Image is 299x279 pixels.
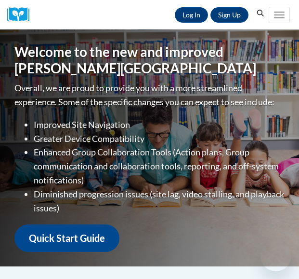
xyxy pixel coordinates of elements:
li: Diminished progression issues (site lag, video stalling, and playback issues) [34,187,285,215]
a: Log In [175,7,208,23]
li: Improved Site Navigation [34,118,285,132]
a: Cox Campus [7,7,36,22]
li: Enhanced Group Collaboration Tools (Action plans, Group communication and collaboration tools, re... [34,145,285,187]
h1: Welcome to the new and improved [PERSON_NAME][GEOGRAPHIC_DATA] [14,44,285,76]
button: Search [253,8,268,19]
iframe: Button to launch messaging window [260,240,291,271]
a: Register [210,7,248,23]
img: Logo brand [7,7,36,22]
li: Greater Device Compatibility [34,132,285,146]
a: Quick Start Guide [14,224,119,252]
p: Overall, we are proud to provide you with a more streamlined experience. Some of the specific cha... [14,81,285,109]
